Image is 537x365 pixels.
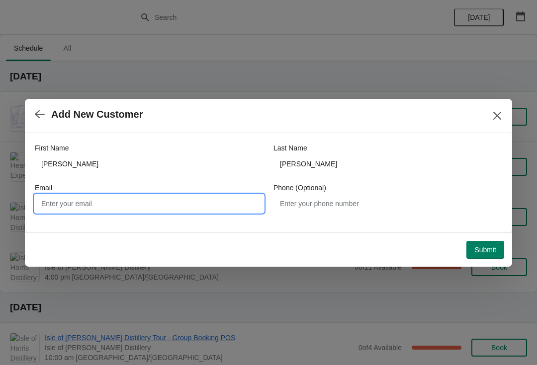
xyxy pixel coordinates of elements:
[474,246,496,254] span: Submit
[488,107,506,125] button: Close
[51,109,143,120] h2: Add New Customer
[273,155,502,173] input: Smith
[35,195,264,213] input: Enter your email
[35,183,52,193] label: Email
[273,195,502,213] input: Enter your phone number
[35,143,69,153] label: First Name
[35,155,264,173] input: John
[273,143,307,153] label: Last Name
[466,241,504,259] button: Submit
[273,183,326,193] label: Phone (Optional)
